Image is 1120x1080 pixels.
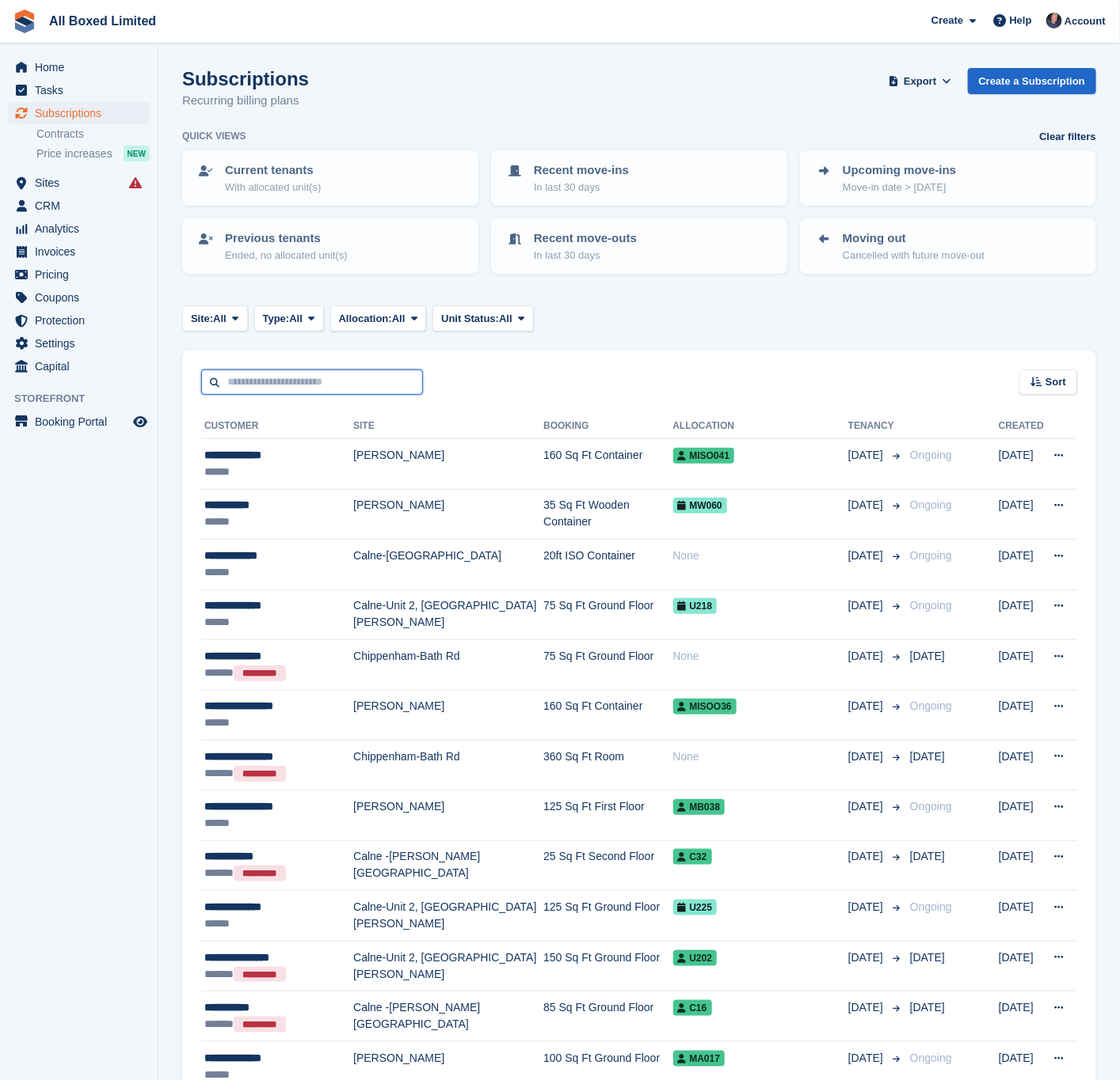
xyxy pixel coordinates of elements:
[191,311,213,327] span: Site:
[910,800,952,813] span: Ongoing
[999,740,1044,790] td: [DATE]
[848,497,886,513] span: [DATE]
[182,92,309,110] p: Recurring billing plans
[843,229,985,248] p: Moving out
[35,411,130,433] span: Booking Portal
[673,548,848,564] div: None
[1046,374,1066,390] span: Sort
[225,248,348,263] p: Ended, no allocated unit(s)
[289,311,303,327] span: All
[441,311,499,327] span: Unit Status:
[999,489,1044,540] td: [DATE]
[543,540,672,589] td: 20ft ISO Container
[910,699,952,712] span: Ongoing
[8,241,150,263] a: menu
[35,102,130,124] span: Subscriptions
[35,218,130,240] span: Analytics
[999,790,1044,840] td: [DATE]
[543,891,672,942] td: 125 Sq Ft Ground Floor
[999,439,1044,489] td: [DATE]
[848,848,886,865] span: [DATE]
[673,849,712,865] span: C32
[8,172,150,194] a: menu
[225,161,321,180] p: Current tenants
[353,414,543,439] th: Site
[673,950,718,966] span: U202
[543,690,672,740] td: 160 Sq Ft Container
[843,180,956,195] p: Move-in date > [DATE]
[1010,13,1032,28] span: Help
[8,332,150,354] a: menu
[182,68,309,89] h1: Subscriptions
[848,597,886,614] span: [DATE]
[543,414,672,439] th: Booking
[543,589,672,640] td: 75 Sq Ft Ground Floor
[353,991,543,1042] td: Calne -[PERSON_NAME][GEOGRAPHIC_DATA]
[8,355,150,377] a: menu
[968,68,1096,94] a: Create a Subscription
[999,941,1044,991] td: [DATE]
[673,648,848,665] div: None
[910,951,945,964] span: [DATE]
[353,540,543,589] td: Calne-[GEOGRAPHIC_DATA]
[534,229,637,248] p: Recent move-outs
[848,447,886,464] span: [DATE]
[8,263,150,286] a: menu
[673,1000,712,1016] span: C16
[8,218,150,240] a: menu
[999,991,1044,1042] td: [DATE]
[673,799,726,815] span: MB038
[353,840,543,891] td: Calne -[PERSON_NAME][GEOGRAPHIC_DATA]
[999,540,1044,589] td: [DATE]
[182,129,246,143] h6: Quick views
[43,8,162,34] a: All Boxed Limited
[673,699,737,714] span: MISOO36
[353,891,543,942] td: Calne-Unit 2, [GEOGRAPHIC_DATA][PERSON_NAME]
[1039,129,1096,145] a: Clear filters
[213,311,227,327] span: All
[673,1051,726,1067] span: MA017
[353,439,543,489] td: [PERSON_NAME]
[353,690,543,740] td: [PERSON_NAME]
[848,748,886,765] span: [DATE]
[534,248,637,263] p: In last 30 days
[14,391,158,407] span: Storefront
[999,414,1044,439] th: Created
[330,305,427,332] button: Allocation: All
[843,248,985,263] p: Cancelled with future move-out
[201,414,353,439] th: Customer
[36,127,150,142] a: Contracts
[35,172,130,194] span: Sites
[910,850,945,862] span: [DATE]
[353,941,543,991] td: Calne-Unit 2, [GEOGRAPHIC_DATA][PERSON_NAME]
[184,220,477,272] a: Previous tenants Ended, no allocated unit(s)
[910,599,952,612] span: Ongoing
[35,286,130,309] span: Coupons
[848,698,886,714] span: [DATE]
[13,9,36,33] img: stora-icon-8386f47178a22dfd0bd8f6a31ec36ba5ce8667c1dd55bd0f319d3a0aa187defe.svg
[225,180,321,195] p: With allocated unit(s)
[1046,13,1062,28] img: Dan Goss
[1065,13,1106,29] span: Account
[8,286,150,309] a: menu
[848,648,886,665] span: [DATE]
[432,305,533,332] button: Unit Status: All
[534,180,629,195] p: In last 30 days
[499,311,512,327] span: All
[910,900,952,913] span: Ongoing
[543,790,672,840] td: 125 Sq Ft First Floor
[8,195,150,217] a: menu
[999,840,1044,891] td: [DATE]
[904,74,936,89] span: Export
[8,56,150,78] a: menu
[802,220,1095,272] a: Moving out Cancelled with future move-out
[353,790,543,840] td: [PERSON_NAME]
[543,740,672,790] td: 360 Sq Ft Room
[8,79,150,101] a: menu
[124,146,150,161] div: NEW
[673,414,848,439] th: Allocation
[910,1052,952,1064] span: Ongoing
[673,598,718,614] span: U218
[493,152,786,204] a: Recent move-ins In last 30 days
[35,263,130,286] span: Pricing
